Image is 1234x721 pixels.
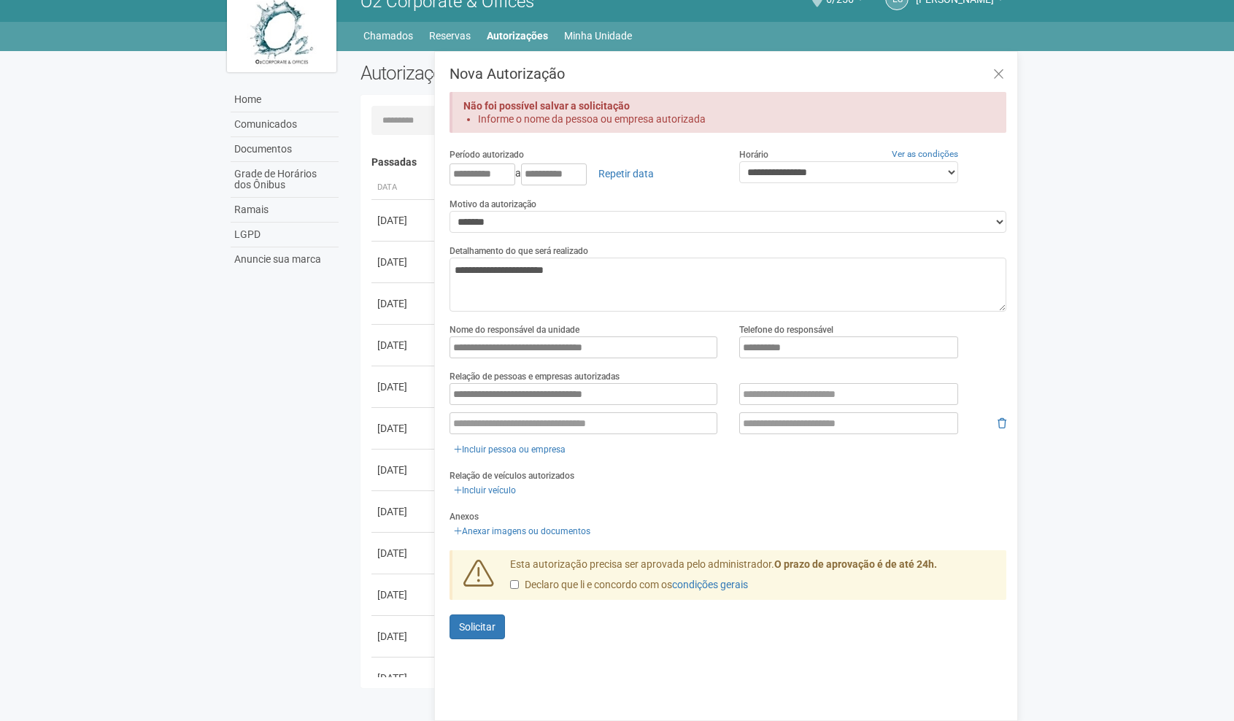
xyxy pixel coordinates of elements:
[231,88,339,112] a: Home
[377,421,431,436] div: [DATE]
[377,546,431,560] div: [DATE]
[377,463,431,477] div: [DATE]
[672,579,748,590] a: condições gerais
[487,26,548,46] a: Autorizações
[377,379,431,394] div: [DATE]
[459,621,495,633] span: Solicitar
[377,338,431,352] div: [DATE]
[231,162,339,198] a: Grade de Horários dos Ônibus
[450,523,595,539] a: Anexar imagens ou documentos
[377,504,431,519] div: [DATE]
[450,66,1006,81] h3: Nova Autorização
[450,198,536,211] label: Motivo da autorização
[450,161,717,186] div: a
[231,137,339,162] a: Documentos
[450,244,588,258] label: Detalhamento do que será realizado
[231,112,339,137] a: Comunicados
[499,558,1007,600] div: Esta autorização precisa ser aprovada pelo administrador.
[450,323,579,336] label: Nome do responsável da unidade
[892,149,958,159] a: Ver as condições
[377,629,431,644] div: [DATE]
[360,62,673,84] h2: Autorizações
[450,370,620,383] label: Relação de pessoas e empresas autorizadas
[377,587,431,602] div: [DATE]
[363,26,413,46] a: Chamados
[231,198,339,223] a: Ramais
[450,469,574,482] label: Relação de veículos autorizados
[450,510,479,523] label: Anexos
[429,26,471,46] a: Reservas
[998,418,1006,428] i: Remover
[478,112,981,126] li: Informe o nome da pessoa ou empresa autorizada
[377,296,431,311] div: [DATE]
[510,580,519,589] input: Declaro que li e concordo com oscondições gerais
[774,558,937,570] strong: O prazo de aprovação é de até 24h.
[371,176,437,200] th: Data
[564,26,632,46] a: Minha Unidade
[589,161,663,186] a: Repetir data
[377,671,431,685] div: [DATE]
[450,614,505,639] button: Solicitar
[371,157,997,168] h4: Passadas
[450,442,570,458] a: Incluir pessoa ou empresa
[450,148,524,161] label: Período autorizado
[231,247,339,271] a: Anuncie sua marca
[231,223,339,247] a: LGPD
[463,100,630,112] strong: Não foi possível salvar a solicitação
[739,323,833,336] label: Telefone do responsável
[739,148,768,161] label: Horário
[377,213,431,228] div: [DATE]
[377,255,431,269] div: [DATE]
[510,578,748,593] label: Declaro que li e concordo com os
[450,482,520,498] a: Incluir veículo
